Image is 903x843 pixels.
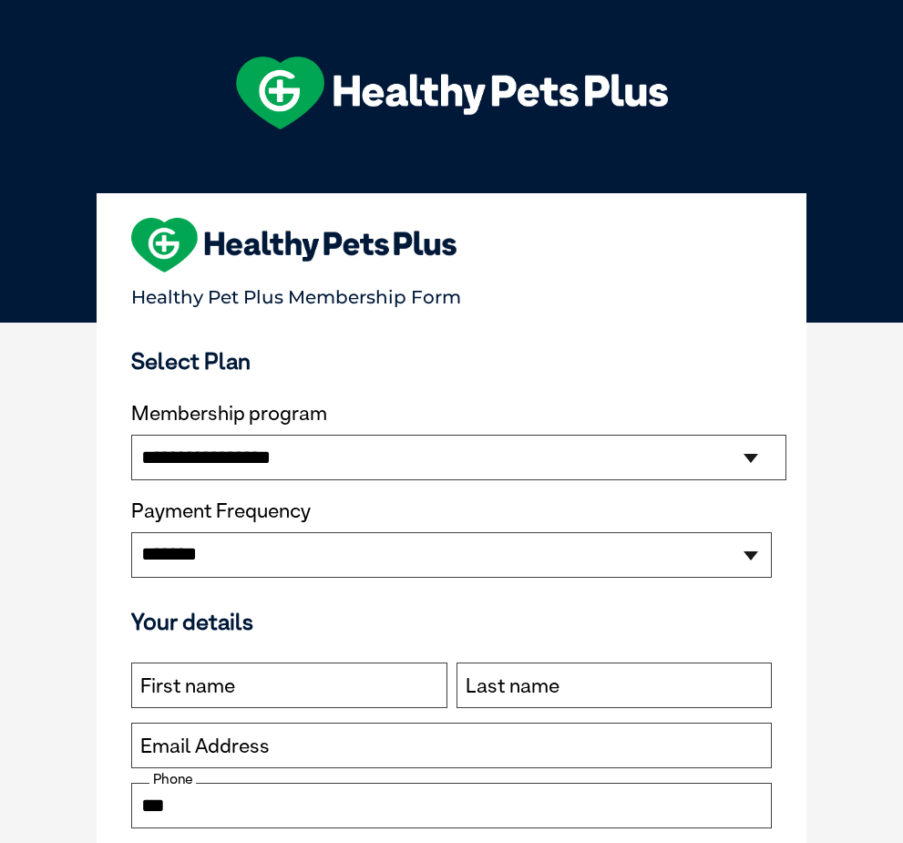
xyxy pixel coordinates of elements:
label: Email Address [140,735,270,758]
label: Membership program [131,402,772,426]
label: Phone [149,771,196,787]
p: Healthy Pet Plus Membership Form [131,278,772,308]
img: heart-shape-hpp-logo-large.png [131,218,457,272]
img: hpp-logo-landscape-green-white.png [236,57,668,129]
h3: Select Plan [131,347,772,375]
label: Payment Frequency [131,499,311,523]
label: First name [140,674,235,698]
label: Last name [466,674,559,698]
h3: Your details [131,608,772,635]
